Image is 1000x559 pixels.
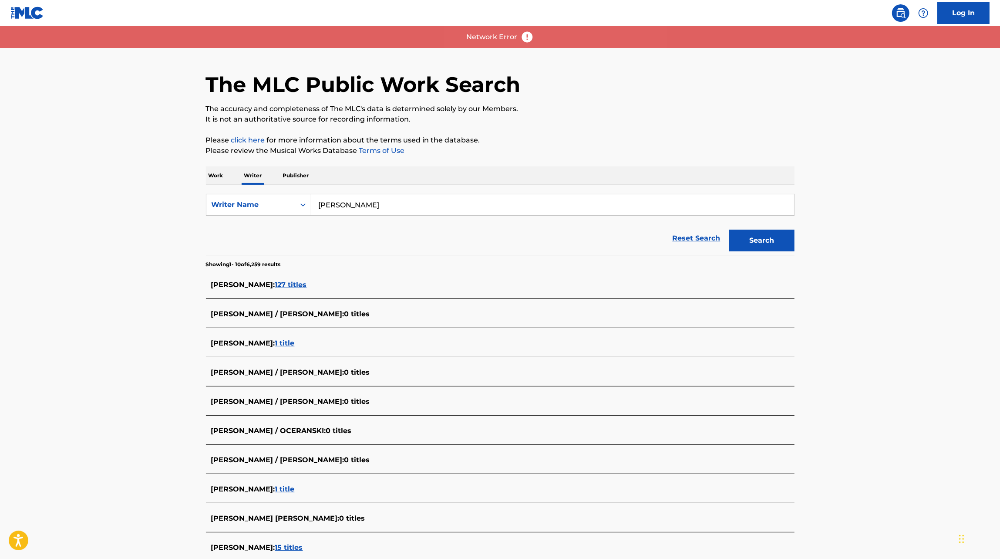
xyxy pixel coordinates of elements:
[280,166,312,185] p: Publisher
[206,166,226,185] p: Work
[918,8,929,18] img: help
[206,71,521,98] h1: The MLC Public Work Search
[231,136,265,144] a: click here
[10,7,44,19] img: MLC Logo
[344,368,370,376] span: 0 titles
[206,114,795,125] p: It is not an authoritative source for recording information.
[344,456,370,464] span: 0 titles
[211,456,344,464] span: [PERSON_NAME] / [PERSON_NAME] :
[668,229,725,248] a: Reset Search
[211,427,326,435] span: [PERSON_NAME] / OCERANSKI :
[206,104,795,114] p: The accuracy and completeness of The MLC's data is determined solely by our Members.
[211,543,275,552] span: [PERSON_NAME] :
[896,8,906,18] img: search
[466,32,517,42] p: Network Error
[956,517,1000,559] div: Widget de chat
[326,427,352,435] span: 0 titles
[521,30,534,44] img: error
[344,397,370,406] span: 0 titles
[357,146,405,155] a: Terms of Use
[211,397,344,406] span: [PERSON_NAME] / [PERSON_NAME] :
[956,517,1000,559] iframe: Chat Widget
[959,526,964,552] div: Arrastrar
[275,339,295,347] span: 1 title
[892,4,909,22] a: Public Search
[729,230,795,251] button: Search
[206,194,795,256] form: Search Form
[915,4,932,22] div: Help
[242,166,265,185] p: Writer
[340,514,365,522] span: 0 titles
[206,146,795,156] p: Please review the Musical Works Database
[206,261,281,268] p: Showing 1 - 10 of 6,259 results
[211,514,340,522] span: [PERSON_NAME] [PERSON_NAME] :
[212,200,290,210] div: Writer Name
[275,543,303,552] span: 15 titles
[211,339,275,347] span: [PERSON_NAME] :
[211,281,275,289] span: [PERSON_NAME] :
[211,368,344,376] span: [PERSON_NAME] / [PERSON_NAME] :
[275,281,307,289] span: 127 titles
[344,310,370,318] span: 0 titles
[275,485,295,493] span: 1 title
[211,310,344,318] span: [PERSON_NAME] / [PERSON_NAME] :
[937,2,990,24] a: Log In
[206,135,795,146] p: Please for more information about the terms used in the database.
[211,485,275,493] span: [PERSON_NAME] :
